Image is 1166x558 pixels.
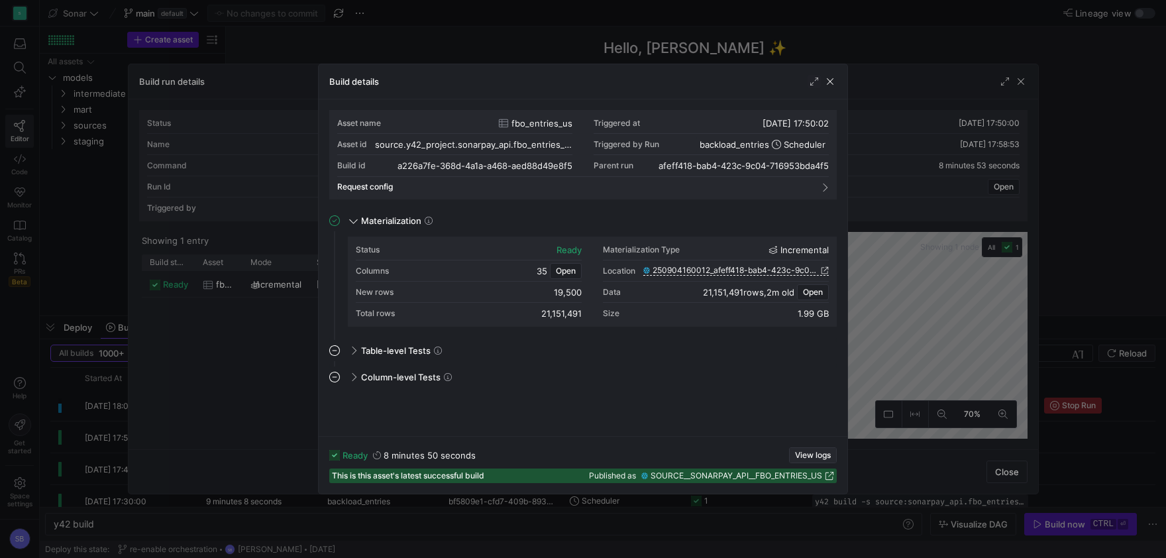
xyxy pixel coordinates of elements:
[603,288,621,297] div: Data
[659,160,829,171] div: afeff418-bab4-423c-9c04-716953bda4f5
[803,288,823,297] span: Open
[653,266,818,275] span: 250904160012_afeff418-bab4-423c-9c04-716953bda4f5
[594,161,633,170] span: Parent run
[784,139,825,150] span: Scheduler
[537,266,547,276] span: 35
[589,471,636,480] span: Published as
[337,119,381,128] div: Asset name
[767,287,794,298] span: 2m old
[643,266,829,275] a: 250904160012_afeff418-bab4-423c-9c04-716953bda4f5
[343,450,368,461] span: ready
[329,340,837,361] mat-expansion-panel-header: Table-level Tests
[361,345,431,356] span: Table-level Tests
[789,447,837,463] button: View logs
[795,451,831,460] span: View logs
[384,450,476,461] y42-duration: 8 minutes 50 seconds
[356,266,389,276] div: Columns
[603,245,680,254] div: Materialization Type
[603,266,635,276] div: Location
[641,471,834,480] a: SOURCE__SONARPAY_API__FBO_ENTRIES_US
[337,140,367,149] div: Asset id
[797,284,829,300] button: Open
[763,118,829,129] span: [DATE] 17:50:02
[700,139,769,150] span: backload_entries
[798,308,829,319] div: 1.99 GB
[337,177,829,197] mat-expansion-panel-header: Request config
[541,308,582,319] div: 21,151,491
[511,118,572,129] span: fbo_entries_us
[397,160,572,171] div: a226a7fe-368d-4a1a-a468-aed88d49e8f5
[594,140,659,149] div: Triggered by Run
[329,210,837,231] mat-expansion-panel-header: Materialization
[550,263,582,279] button: Open
[651,471,822,480] span: SOURCE__SONARPAY_API__FBO_ENTRIES_US
[356,288,394,297] div: New rows
[780,245,829,255] span: incremental
[329,366,837,388] mat-expansion-panel-header: Column-level Tests
[337,182,813,192] mat-panel-title: Request config
[594,119,640,128] div: Triggered at
[329,76,379,87] h3: Build details
[332,471,484,480] span: This is this asset's latest successful build
[361,372,441,382] span: Column-level Tests
[703,287,794,298] div: ,
[361,215,421,226] span: Materialization
[556,266,576,276] span: Open
[696,137,829,152] button: backload_entriesScheduler
[375,139,572,150] div: source.y42_project.sonarpay_api.fbo_entries_us
[703,287,764,298] span: 21,151,491 rows
[554,287,582,298] div: 19,500
[603,309,619,318] div: Size
[356,245,380,254] div: Status
[356,309,395,318] div: Total rows
[329,237,837,340] div: Materialization
[556,245,582,255] div: ready
[337,161,366,170] div: Build id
